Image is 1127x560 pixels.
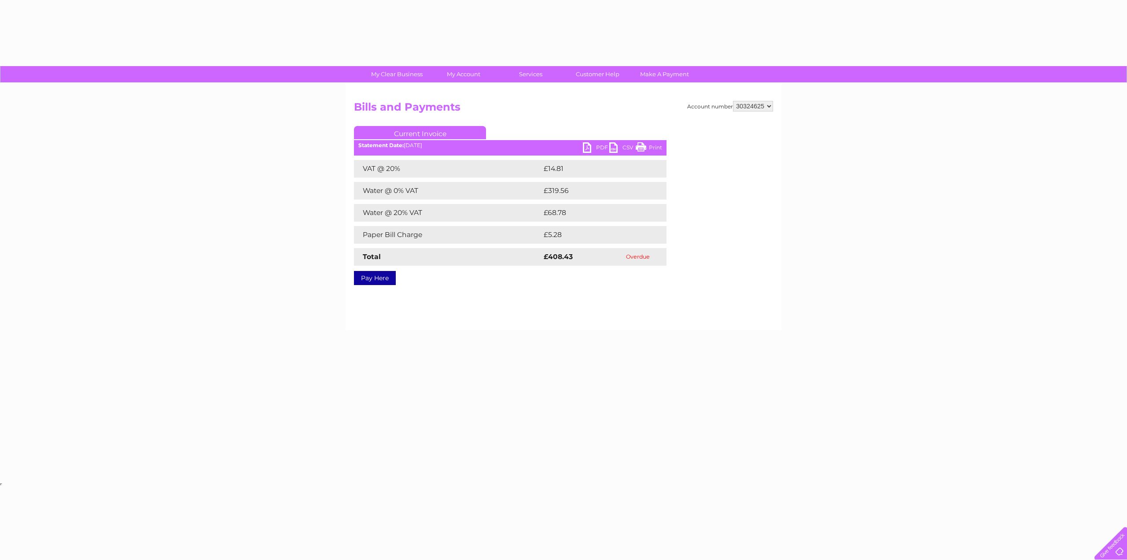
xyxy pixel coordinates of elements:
b: Statement Date: [358,142,404,148]
a: Customer Help [561,66,634,82]
a: Pay Here [354,271,396,285]
a: My Clear Business [361,66,433,82]
a: Print [636,142,662,155]
td: Water @ 20% VAT [354,204,541,222]
td: VAT @ 20% [354,160,541,178]
td: Water @ 0% VAT [354,182,541,200]
a: Make A Payment [628,66,701,82]
td: £319.56 [541,182,650,200]
a: CSV [609,142,636,155]
td: £14.81 [541,160,647,178]
a: My Account [427,66,500,82]
strong: Total [363,252,381,261]
div: [DATE] [354,142,667,148]
td: Paper Bill Charge [354,226,541,244]
a: PDF [583,142,609,155]
a: Services [494,66,567,82]
a: Current Invoice [354,126,486,139]
div: Account number [687,101,773,111]
h2: Bills and Payments [354,101,773,118]
td: Overdue [609,248,667,266]
strong: £408.43 [544,252,573,261]
td: £5.28 [541,226,646,244]
td: £68.78 [541,204,649,222]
